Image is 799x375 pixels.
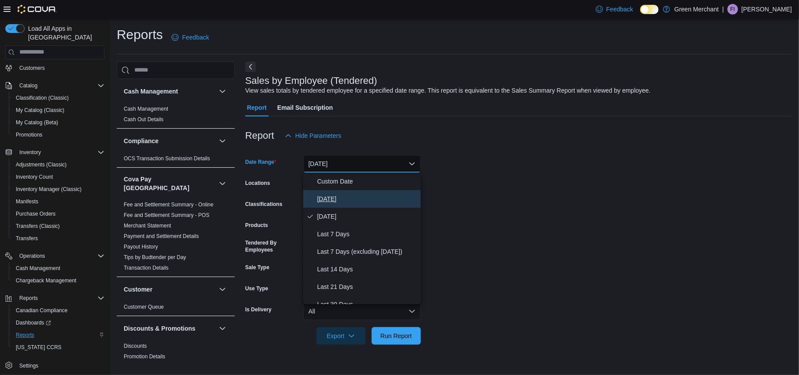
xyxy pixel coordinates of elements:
[12,117,62,128] a: My Catalog (Beta)
[2,292,108,304] button: Reports
[124,106,168,112] a: Cash Management
[317,176,417,187] span: Custom Date
[124,87,215,96] button: Cash Management
[245,264,269,271] label: Sale Type
[317,264,417,274] span: Last 14 Days
[372,327,421,345] button: Run Report
[9,104,108,116] button: My Catalog (Classic)
[12,93,72,103] a: Classification (Classic)
[674,4,719,14] p: Green Merchant
[124,264,168,271] span: Transaction Details
[19,149,41,156] span: Inventory
[245,285,268,292] label: Use Type
[9,208,108,220] button: Purchase Orders
[19,295,38,302] span: Reports
[19,65,45,72] span: Customers
[217,284,228,295] button: Customer
[12,159,104,170] span: Adjustments (Classic)
[9,262,108,274] button: Cash Management
[9,274,108,287] button: Chargeback Management
[18,5,57,14] img: Cova
[245,222,268,229] label: Products
[25,24,104,42] span: Load All Apps in [GEOGRAPHIC_DATA]
[16,107,64,114] span: My Catalog (Classic)
[295,131,341,140] span: Hide Parameters
[380,332,412,340] span: Run Report
[124,244,158,250] a: Payout History
[303,155,421,173] button: [DATE]
[12,209,59,219] a: Purchase Orders
[16,319,51,326] span: Dashboards
[303,303,421,320] button: All
[124,223,171,229] a: Merchant Statement
[124,324,195,333] h3: Discounts & Promotions
[2,250,108,262] button: Operations
[16,63,48,73] a: Customers
[16,332,34,339] span: Reports
[322,327,360,345] span: Export
[9,341,108,353] button: [US_STATE] CCRS
[12,317,104,328] span: Dashboards
[124,303,164,310] span: Customer Queue
[16,235,38,242] span: Transfers
[12,130,46,140] a: Promotions
[9,171,108,183] button: Inventory Count
[16,277,76,284] span: Chargeback Management
[16,147,44,158] button: Inventory
[12,275,104,286] span: Chargeback Management
[12,172,104,182] span: Inventory Count
[124,343,147,349] a: Discounts
[281,127,345,144] button: Hide Parameters
[317,246,417,257] span: Last 7 Days (excluding [DATE])
[19,252,45,260] span: Operations
[124,254,186,260] a: Tips by Budtender per Day
[124,137,158,145] h3: Compliance
[16,186,82,193] span: Inventory Manager (Classic)
[124,137,215,145] button: Compliance
[245,159,276,166] label: Date Range
[16,80,41,91] button: Catalog
[217,178,228,189] button: Cova Pay [GEOGRAPHIC_DATA]
[124,285,152,294] h3: Customer
[12,130,104,140] span: Promotions
[2,359,108,371] button: Settings
[168,29,212,46] a: Feedback
[12,221,104,231] span: Transfers (Classic)
[9,116,108,129] button: My Catalog (Beta)
[12,275,80,286] a: Chargeback Management
[247,99,267,116] span: Report
[12,105,68,115] a: My Catalog (Classic)
[12,105,104,115] span: My Catalog (Classic)
[124,87,178,96] h3: Cash Management
[16,147,104,158] span: Inventory
[9,195,108,208] button: Manifests
[245,61,256,72] button: Next
[16,62,104,73] span: Customers
[9,232,108,245] button: Transfers
[12,263,104,274] span: Cash Management
[182,33,209,42] span: Feedback
[217,86,228,97] button: Cash Management
[12,184,104,195] span: Inventory Manager (Classic)
[16,161,67,168] span: Adjustments (Classic)
[245,76,377,86] h3: Sales by Employee (Tendered)
[12,263,64,274] a: Cash Management
[16,131,43,138] span: Promotions
[12,342,65,353] a: [US_STATE] CCRS
[245,86,651,95] div: View sales totals by tendered employee for a specified date range. This report is equivalent to t...
[16,344,61,351] span: [US_STATE] CCRS
[16,307,68,314] span: Canadian Compliance
[9,129,108,141] button: Promotions
[12,317,54,328] a: Dashboards
[124,155,210,162] span: OCS Transaction Submission Details
[12,233,41,244] a: Transfers
[245,306,272,313] label: Is Delivery
[124,175,215,192] h3: Cova Pay [GEOGRAPHIC_DATA]
[124,212,209,219] span: Fee and Settlement Summary - POS
[2,146,108,159] button: Inventory
[12,184,85,195] a: Inventory Manager (Classic)
[9,220,108,232] button: Transfers (Classic)
[9,92,108,104] button: Classification (Classic)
